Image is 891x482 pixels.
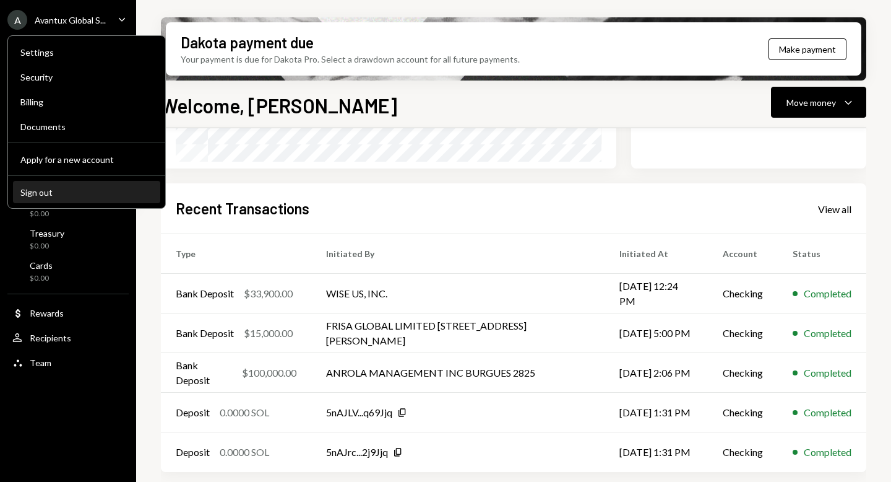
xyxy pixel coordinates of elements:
[804,366,851,380] div: Completed
[30,273,53,284] div: $0.00
[605,234,708,274] th: Initiated At
[311,313,605,353] td: FRISA GLOBAL LIMITED [STREET_ADDRESS][PERSON_NAME]
[311,274,605,313] td: WISE US, INC.
[708,432,778,472] td: Checking
[605,313,708,353] td: [DATE] 5:00 PM
[771,87,866,118] button: Move money
[30,333,71,343] div: Recipients
[35,15,106,25] div: Avantux Global S...
[30,228,64,239] div: Treasury
[181,53,520,66] div: Your payment is due for Dakota Pro. Select a drawdown account for all future payments.
[13,182,160,204] button: Sign out
[30,241,64,252] div: $0.00
[20,154,153,165] div: Apply for a new account
[30,357,51,368] div: Team
[818,202,851,216] a: View all
[20,72,153,82] div: Security
[20,121,153,132] div: Documents
[311,353,605,393] td: ANROLA MANAGEMENT INC BURGUES 2825
[804,405,851,420] div: Completed
[220,445,269,460] div: 0.0000 SOL
[7,256,129,286] a: Cards$0.00
[708,313,778,353] td: Checking
[20,47,153,58] div: Settings
[176,445,210,460] div: Deposit
[708,353,778,393] td: Checking
[244,326,293,341] div: $15,000.00
[176,405,210,420] div: Deposit
[30,260,53,271] div: Cards
[605,393,708,432] td: [DATE] 1:31 PM
[804,326,851,341] div: Completed
[7,302,129,324] a: Rewards
[176,358,232,388] div: Bank Deposit
[708,234,778,274] th: Account
[326,405,392,420] div: 5nAJLV...q69Jjq
[7,351,129,374] a: Team
[605,432,708,472] td: [DATE] 1:31 PM
[7,326,129,349] a: Recipients
[30,308,64,318] div: Rewards
[161,93,397,118] h1: Welcome, [PERSON_NAME]
[804,445,851,460] div: Completed
[161,234,311,274] th: Type
[605,353,708,393] td: [DATE] 2:06 PM
[13,66,160,88] a: Security
[7,10,27,30] div: A
[176,286,234,301] div: Bank Deposit
[176,198,309,219] h2: Recent Transactions
[181,32,314,53] div: Dakota payment due
[244,286,293,301] div: $33,900.00
[326,445,388,460] div: 5nAJrc...2j9Jjq
[311,234,605,274] th: Initiated By
[20,97,153,107] div: Billing
[30,209,59,219] div: $0.00
[13,149,160,171] button: Apply for a new account
[220,405,269,420] div: 0.0000 SOL
[786,96,836,109] div: Move money
[13,90,160,113] a: Billing
[242,366,296,380] div: $100,000.00
[708,393,778,432] td: Checking
[804,286,851,301] div: Completed
[708,274,778,313] td: Checking
[818,203,851,216] div: View all
[13,41,160,63] a: Settings
[7,224,129,254] a: Treasury$0.00
[20,187,153,198] div: Sign out
[778,234,866,274] th: Status
[176,326,234,341] div: Bank Deposit
[768,38,846,60] button: Make payment
[13,115,160,138] a: Documents
[605,274,708,313] td: [DATE] 12:24 PM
